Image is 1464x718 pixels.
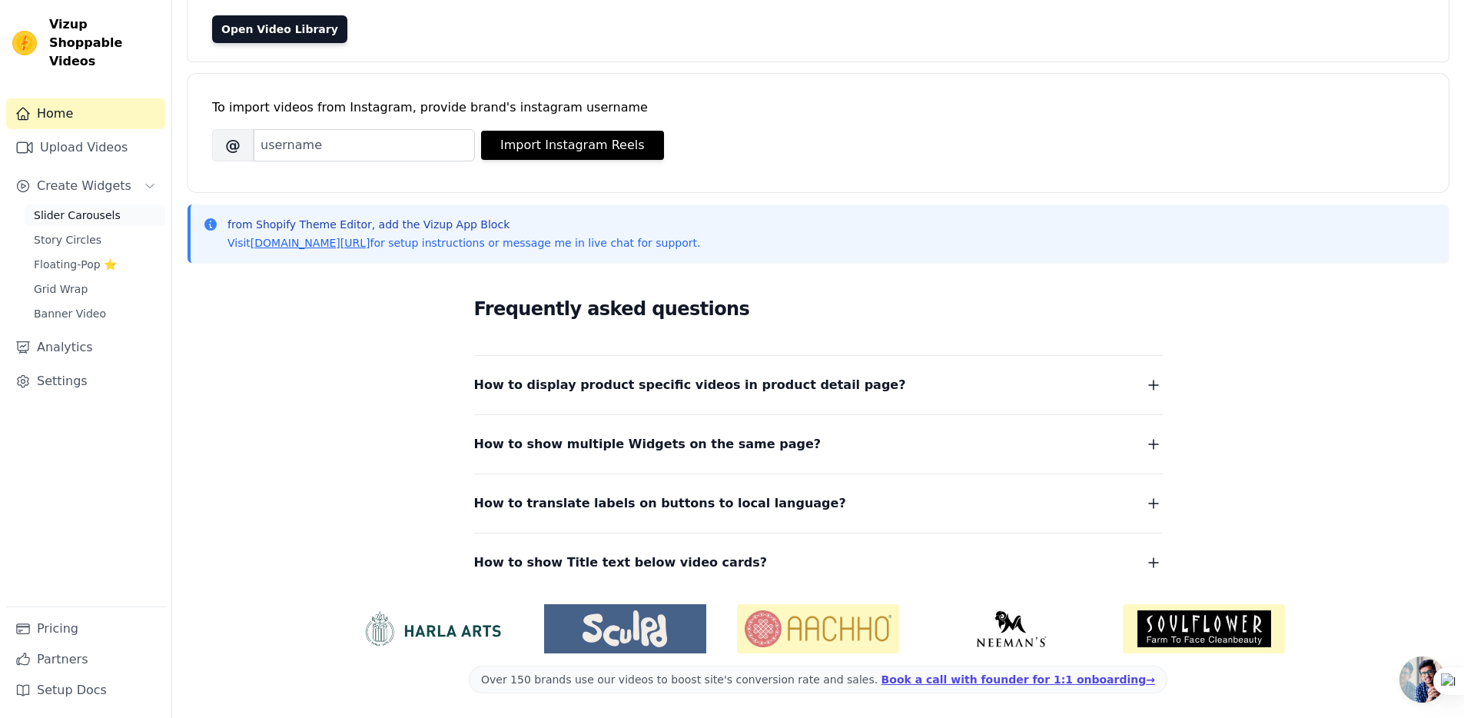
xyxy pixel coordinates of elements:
span: How to show Title text below video cards? [474,552,768,573]
p: from Shopify Theme Editor, add the Vizup App Block [227,217,700,232]
span: Story Circles [34,232,101,248]
a: Partners [6,644,165,675]
img: Sculpd US [544,610,706,647]
a: 开放式聊天 [1399,657,1446,703]
input: username [254,129,475,161]
img: Aachho [737,604,899,653]
span: How to display product specific videos in product detail page? [474,374,906,396]
a: Floating-Pop ⭐ [25,254,165,275]
img: Neeman's [930,610,1092,647]
span: Vizup Shoppable Videos [49,15,159,71]
a: [DOMAIN_NAME][URL] [251,237,370,249]
a: Slider Carousels [25,204,165,226]
a: Grid Wrap [25,278,165,300]
span: Banner Video [34,306,106,321]
div: To import videos from Instagram, provide brand's instagram username [212,98,1424,117]
a: Analytics [6,332,165,363]
button: How to show Title text below video cards? [474,552,1163,573]
a: Upload Videos [6,132,165,163]
button: How to show multiple Widgets on the same page? [474,434,1163,455]
span: @ [212,129,254,161]
a: Pricing [6,613,165,644]
span: Slider Carousels [34,208,121,223]
button: How to translate labels on buttons to local language? [474,493,1163,514]
img: HarlaArts [351,610,513,647]
img: Vizup [12,31,37,55]
a: Story Circles [25,229,165,251]
img: Soulflower [1123,604,1285,653]
a: Open Video Library [212,15,347,43]
a: Setup Docs [6,675,165,706]
button: Import Instagram Reels [481,131,664,160]
span: How to show multiple Widgets on the same page? [474,434,822,455]
a: Book a call with founder for 1:1 onboarding [881,673,1155,686]
span: Grid Wrap [34,281,88,297]
span: How to translate labels on buttons to local language? [474,493,846,514]
a: Banner Video [25,303,165,324]
a: Settings [6,366,165,397]
span: Create Widgets [37,177,131,195]
button: How to display product specific videos in product detail page? [474,374,1163,396]
button: Create Widgets [6,171,165,201]
h2: Frequently asked questions [474,294,1163,324]
a: Home [6,98,165,129]
p: Visit for setup instructions or message me in live chat for support. [227,235,700,251]
span: Floating-Pop ⭐ [34,257,117,272]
